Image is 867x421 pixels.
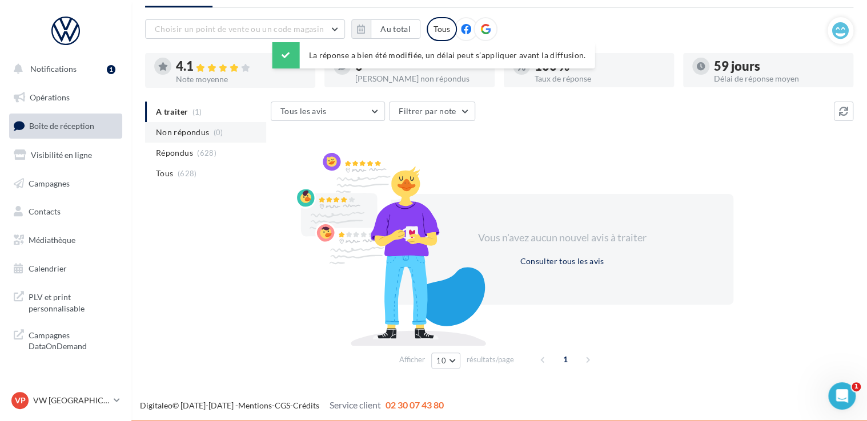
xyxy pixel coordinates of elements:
span: (0) [214,128,223,137]
p: VW [GEOGRAPHIC_DATA] 20 [33,395,109,406]
a: Campagnes DataOnDemand [7,323,125,357]
span: VP [15,395,26,406]
div: Note moyenne [176,75,306,83]
span: 1 [556,350,575,369]
a: Visibilité en ligne [7,143,125,167]
button: Au total [351,19,420,39]
span: Opérations [30,92,70,102]
a: VP VW [GEOGRAPHIC_DATA] 20 [9,390,122,411]
a: Digitaleo [140,400,172,410]
a: Mentions [238,400,272,410]
a: Opérations [7,86,125,110]
button: Filtrer par note [389,102,475,121]
a: Boîte de réception [7,114,125,138]
iframe: Intercom live chat [828,382,856,410]
button: Notifications 1 [7,57,120,81]
a: Crédits [293,400,319,410]
div: 59 jours [714,60,844,72]
span: Boîte de réception [29,121,94,131]
div: Tous [427,17,457,41]
span: Tous les avis [280,106,327,116]
span: Campagnes DataOnDemand [29,327,118,352]
a: Campagnes [7,172,125,196]
span: Choisir un point de vente ou un code magasin [155,24,324,34]
a: Calendrier [7,257,125,281]
a: PLV et print personnalisable [7,285,125,318]
span: résultats/page [467,354,514,365]
div: [PERSON_NAME] non répondus [355,75,485,83]
span: Calendrier [29,264,67,273]
span: Notifications [30,64,77,74]
span: 10 [436,356,446,365]
button: Consulter tous les avis [515,254,608,268]
span: Service client [330,399,381,410]
span: Répondus [156,147,193,159]
span: 02 30 07 43 80 [386,399,444,410]
span: (628) [197,148,216,157]
span: Médiathèque [29,235,75,245]
div: 4.1 [176,60,306,73]
button: 10 [431,353,460,369]
button: Tous les avis [271,102,385,121]
div: Taux de réponse [535,75,665,83]
span: Afficher [399,354,425,365]
button: Choisir un point de vente ou un code magasin [145,19,345,39]
span: © [DATE]-[DATE] - - - [140,400,444,410]
div: Vous n'avez aucun nouvel avis à traiter [464,230,660,245]
span: Campagnes [29,178,70,188]
div: La réponse a bien été modifiée, un délai peut s’appliquer avant la diffusion. [272,42,595,68]
div: 1 [107,65,115,74]
span: Tous [156,168,173,179]
span: Non répondus [156,127,209,138]
span: PLV et print personnalisable [29,289,118,314]
span: 1 [852,382,861,391]
span: (628) [178,169,197,178]
span: Contacts [29,207,61,216]
a: CGS [275,400,290,410]
button: Au total [371,19,420,39]
div: Délai de réponse moyen [714,75,844,83]
a: Contacts [7,200,125,224]
a: Médiathèque [7,228,125,252]
span: Visibilité en ligne [31,150,92,160]
div: 100 % [535,60,665,72]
